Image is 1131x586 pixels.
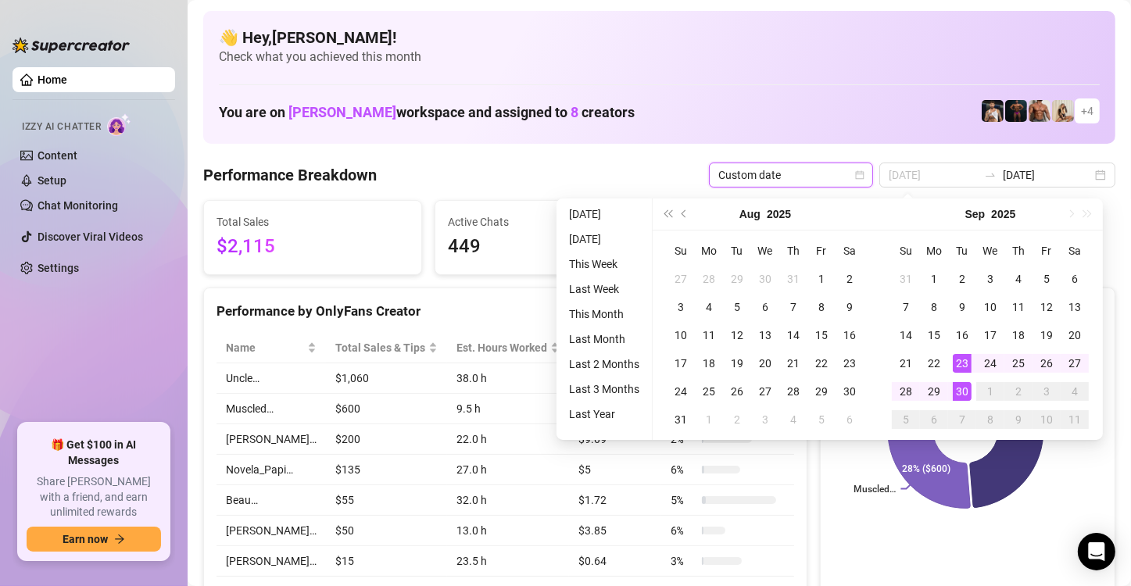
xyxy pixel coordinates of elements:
[723,349,751,377] td: 2025-08-19
[447,485,569,516] td: 32.0 h
[695,321,723,349] td: 2025-08-11
[976,321,1004,349] td: 2025-09-17
[840,354,859,373] div: 23
[448,213,640,230] span: Active Chats
[217,485,326,516] td: Beau…
[700,326,718,345] div: 11
[953,326,972,345] div: 16
[569,485,661,516] td: $1.72
[751,349,779,377] td: 2025-08-20
[925,354,943,373] div: 22
[836,377,864,406] td: 2025-08-30
[326,363,447,394] td: $1,060
[723,293,751,321] td: 2025-08-05
[1065,410,1084,429] div: 11
[784,382,803,401] div: 28
[217,232,409,262] span: $2,115
[976,377,1004,406] td: 2025-10-01
[217,455,326,485] td: Novela_Papi…
[563,355,646,373] li: Last 2 Months
[925,270,943,288] div: 1
[1009,354,1028,373] div: 25
[1004,237,1033,265] th: Th
[1037,270,1056,288] div: 5
[965,198,986,230] button: Choose a month
[217,394,326,424] td: Muscled…
[807,321,836,349] td: 2025-08-15
[836,265,864,293] td: 2025-08-02
[840,410,859,429] div: 6
[836,293,864,321] td: 2025-08-09
[953,298,972,316] div: 9
[728,410,746,429] div: 2
[784,298,803,316] div: 7
[889,166,978,184] input: Start date
[897,382,915,401] div: 28
[27,438,161,468] span: 🎁 Get $100 in AI Messages
[840,382,859,401] div: 30
[563,205,646,223] li: [DATE]
[751,237,779,265] th: We
[948,349,976,377] td: 2025-09-23
[1037,382,1056,401] div: 3
[948,237,976,265] th: Tu
[728,326,746,345] div: 12
[447,424,569,455] td: 22.0 h
[756,298,775,316] div: 6
[219,104,635,121] h1: You are on workspace and assigned to creators
[700,382,718,401] div: 25
[1065,270,1084,288] div: 6
[203,164,377,186] h4: Performance Breakdown
[981,410,1000,429] div: 8
[695,377,723,406] td: 2025-08-25
[326,394,447,424] td: $600
[1009,298,1028,316] div: 11
[1033,349,1061,377] td: 2025-09-26
[840,326,859,345] div: 16
[751,321,779,349] td: 2025-08-13
[984,169,997,181] span: to
[812,298,831,316] div: 8
[667,406,695,434] td: 2025-08-31
[948,265,976,293] td: 2025-09-02
[728,270,746,288] div: 29
[563,330,646,348] li: Last Month
[976,406,1004,434] td: 2025-10-08
[1004,377,1033,406] td: 2025-10-02
[892,349,920,377] td: 2025-09-21
[1004,349,1033,377] td: 2025-09-25
[920,237,948,265] th: Mo
[695,237,723,265] th: Mo
[920,349,948,377] td: 2025-09-22
[723,237,751,265] th: Tu
[756,354,775,373] div: 20
[1009,326,1028,345] div: 18
[326,485,447,516] td: $55
[1004,265,1033,293] td: 2025-09-04
[563,405,646,423] li: Last Year
[756,410,775,429] div: 3
[447,455,569,485] td: 27.0 h
[812,270,831,288] div: 1
[38,230,143,243] a: Discover Viral Videos
[784,270,803,288] div: 31
[563,305,646,323] li: This Month
[854,484,896,495] text: Muscled…
[953,410,972,429] div: 7
[779,406,807,434] td: 2025-09-04
[897,354,915,373] div: 21
[948,406,976,434] td: 2025-10-07
[897,298,915,316] div: 7
[807,349,836,377] td: 2025-08-22
[326,455,447,485] td: $135
[1061,377,1089,406] td: 2025-10-04
[836,349,864,377] td: 2025-08-23
[27,527,161,552] button: Earn nowarrow-right
[569,546,661,577] td: $0.64
[38,262,79,274] a: Settings
[217,333,326,363] th: Name
[326,546,447,577] td: $15
[27,474,161,520] span: Share [PERSON_NAME] with a friend, and earn unlimited rewards
[1065,298,1084,316] div: 13
[563,255,646,273] li: This Week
